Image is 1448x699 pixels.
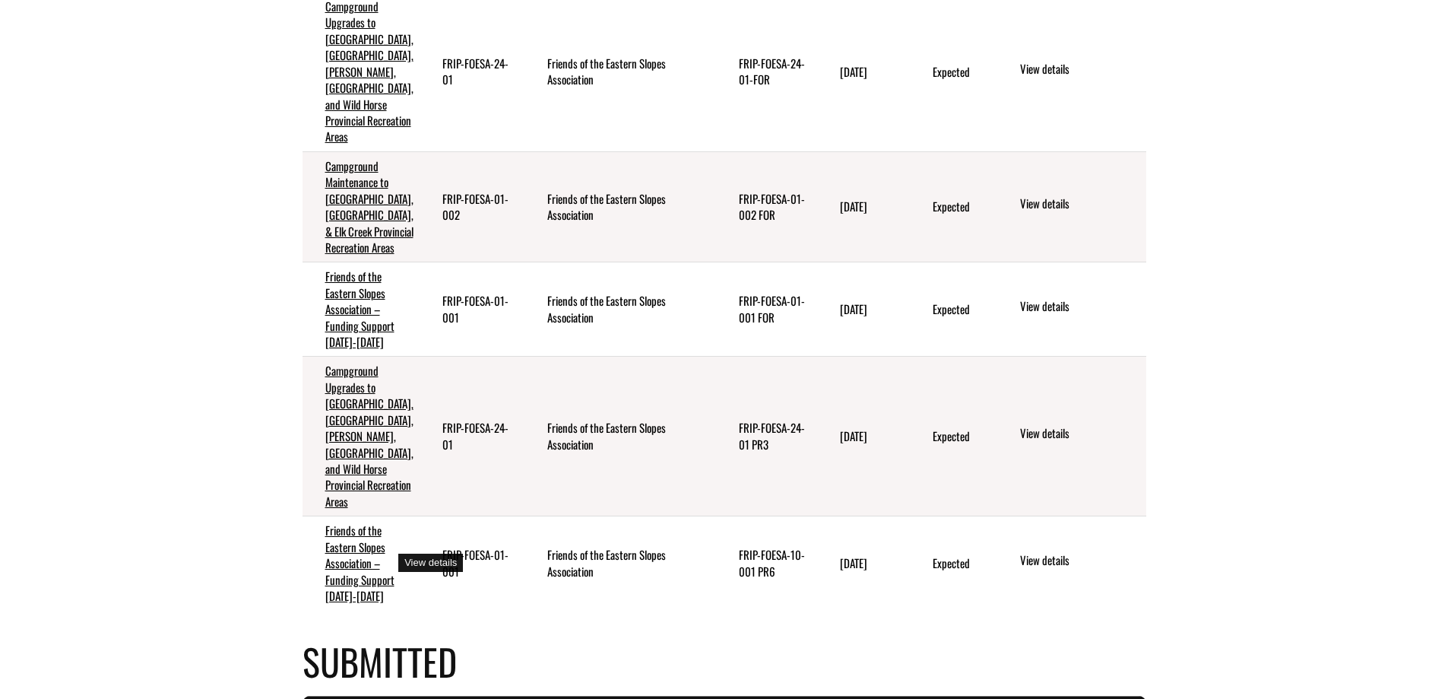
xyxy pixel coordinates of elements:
td: FRIP-FOESA-10-001 PR6 [716,516,817,611]
td: 12/31/2025 [817,151,909,262]
a: Friends of the Eastern Slopes Association – Funding Support [DATE]-[DATE] [325,522,394,604]
td: action menu [995,357,1145,516]
td: FRIP-FOESA-01-001 [420,262,524,357]
td: Friends of the Eastern Slopes Association [524,357,716,516]
td: 10/31/2025 [817,516,909,611]
td: Friends of the Eastern Slopes Association [524,516,716,611]
td: action menu [995,262,1145,357]
time: [DATE] [840,300,867,317]
time: [DATE] [840,63,867,80]
a: Campground Upgrades to [GEOGRAPHIC_DATA], [GEOGRAPHIC_DATA], [PERSON_NAME], [GEOGRAPHIC_DATA], an... [325,362,413,509]
time: [DATE] [840,427,867,444]
td: Friends of the Eastern Slopes Association – Funding Support 2021-2025 [303,516,420,611]
td: action menu [995,516,1145,611]
time: [DATE] [840,198,867,214]
a: Friends of the Eastern Slopes Association – Funding Support [DATE]-[DATE] [325,268,394,350]
td: Expected [910,262,996,357]
td: 12/1/2025 [817,357,909,516]
h4: Submitted [303,634,1146,688]
a: View details [1020,298,1139,316]
td: 12/31/2025 [817,262,909,357]
td: FRIP-FOESA-01-002 [420,151,524,262]
td: Expected [910,357,996,516]
td: Friends of the Eastern Slopes Association [524,262,716,357]
td: FRIP-FOESA-01-002 FOR [716,151,817,262]
td: Campground Upgrades to Cartier Creek, Deer Creek, James-Wilson, Red Deer River, and Wild Horse Pr... [303,357,420,516]
div: View details [398,554,463,573]
a: View details [1020,195,1139,214]
td: FRIP-FOESA-24-01 PR3 [716,357,817,516]
td: FRIP-FOESA-01-001 [420,516,524,611]
td: action menu [995,151,1145,262]
td: Friends of the Eastern Slopes Association – Funding Support 2021-2025 [303,262,420,357]
a: View details [1020,552,1139,570]
td: Friends of the Eastern Slopes Association [524,151,716,262]
td: FRIP-FOESA-01-001 FOR [716,262,817,357]
a: Campground Maintenance to [GEOGRAPHIC_DATA], [GEOGRAPHIC_DATA], & Elk Creek Provincial Recreation... [325,157,413,256]
a: View details [1020,425,1139,443]
td: Expected [910,516,996,611]
a: View details [1020,61,1139,79]
time: [DATE] [840,554,867,571]
td: FRIP-FOESA-24-01 [420,357,524,516]
td: Campground Maintenance to Peppers Lake, Seven Mile, & Elk Creek Provincial Recreation Areas [303,151,420,262]
td: Expected [910,151,996,262]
